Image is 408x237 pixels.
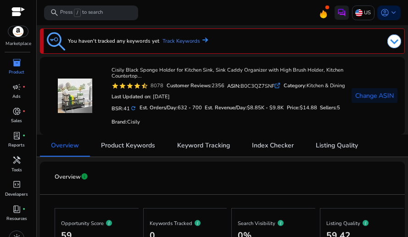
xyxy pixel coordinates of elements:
mat-icon: star [119,82,126,90]
p: Listing Quality [326,217,398,228]
p: US [364,5,371,21]
span: 632 - 700 [178,104,202,111]
mat-icon: star [112,82,119,90]
span: Overview [51,142,79,149]
button: Change ASIN [352,88,397,103]
img: keyword-tracking.svg [47,32,65,51]
span: Product Keywords [101,142,155,149]
span: Change ASIN [355,91,394,101]
p: Tools [11,167,22,173]
span: fiber_manual_record [22,85,25,88]
img: amazon.svg [8,26,28,37]
div: 2356 [167,82,224,90]
h5: Sellers: [320,105,340,111]
span: $8.85K - $9.8K [247,104,284,111]
p: Reports [8,142,25,148]
span: code_blocks [12,180,21,189]
span: Listing Quality [316,142,358,149]
p: Search Visibility [238,217,309,228]
p: Press to search [60,9,103,17]
span: handyman [12,156,21,164]
p: Product [9,69,24,75]
p: Opportunity Score [61,217,133,228]
p: Ads [12,93,21,100]
span: donut_small [12,107,21,116]
img: dropdown-arrow.svg [387,34,401,48]
h3: You haven't tracked any keywords yet [68,37,159,45]
span: Overview [55,169,81,185]
span: fiber_manual_record [22,110,25,113]
mat-icon: star [134,82,141,90]
span: / [74,9,81,17]
p: Keywords Tracked [150,217,221,228]
mat-icon: refresh [130,105,136,112]
span: fiber_manual_record [22,208,25,210]
img: us.svg [355,9,363,17]
div: : [DATE] [112,93,170,101]
b: ASIN: [227,83,240,90]
img: arrow-right.svg [200,37,208,43]
b: Last Updated on [112,93,150,100]
span: 5 [337,104,340,111]
h5: BSR: [112,104,136,112]
h5: Est. Orders/Day: [140,105,202,111]
span: Keyword Tracking [177,142,230,149]
mat-icon: star_half [141,82,148,90]
span: Index Checker [252,142,294,149]
span: keyboard_arrow_down [389,8,398,17]
span: account_circle [380,8,389,17]
div: B0C3QZ7SNF [227,82,280,90]
p: Resources [6,215,27,222]
span: $14.88 [300,104,317,111]
b: Category: [284,82,307,89]
p: Marketplace [6,40,31,47]
span: inventory_2 [12,58,21,67]
h5: Price: [287,105,317,111]
span: 41 [123,105,130,112]
span: lab_profile [12,131,21,140]
span: Brand [112,118,126,125]
span: Cisily [127,118,140,125]
img: 51yjIoQYCzL._AC_US100_.jpg [58,79,92,113]
h5: : [112,119,140,125]
div: 8078 [148,82,163,90]
p: Developers [5,191,28,197]
b: Customer Reviews: [167,82,212,89]
div: Kitchen & Dining [284,82,345,90]
h4: Cisily Black Sponge Holder for Kitchen Sink, Sink Caddy Organizer with High Brush Holder, Kitchen... [112,67,347,79]
p: Sales [11,118,22,124]
a: Track Keywords [162,37,208,45]
mat-icon: star [126,82,134,90]
span: info [81,173,88,180]
span: fiber_manual_record [22,134,25,137]
span: book_4 [12,205,21,214]
h5: Est. Revenue/Day: [205,105,284,111]
span: search [50,8,59,17]
span: campaign [12,83,21,91]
